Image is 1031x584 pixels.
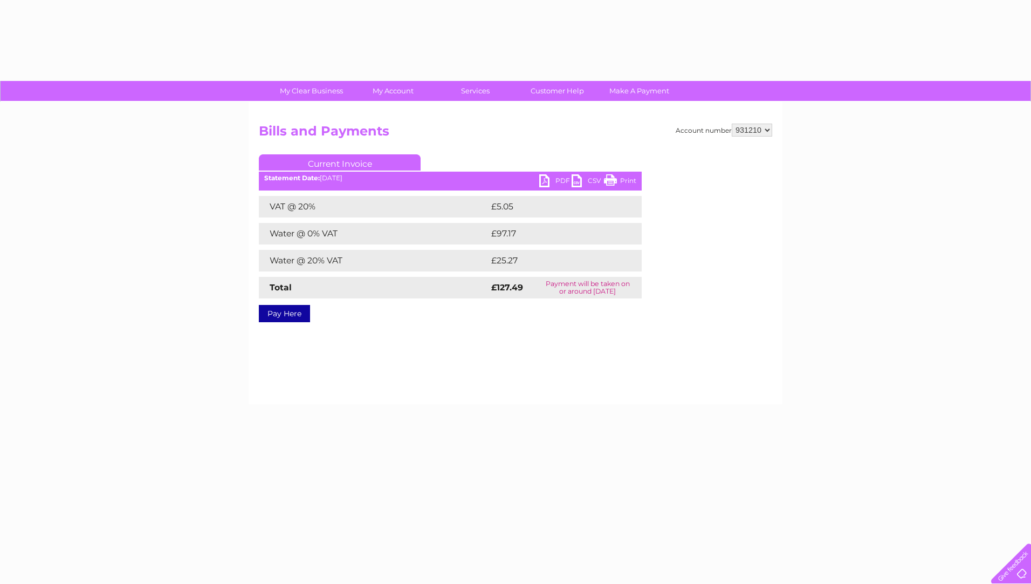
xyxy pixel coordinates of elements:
b: Statement Date: [264,174,320,182]
td: £25.27 [489,250,620,271]
a: Services [431,81,520,101]
a: Make A Payment [595,81,684,101]
a: Customer Help [513,81,602,101]
a: Print [604,174,636,190]
a: My Clear Business [267,81,356,101]
a: PDF [539,174,572,190]
td: £97.17 [489,223,618,245]
td: VAT @ 20% [259,196,489,218]
strong: Total [270,282,292,293]
a: My Account [349,81,438,101]
a: CSV [572,174,604,190]
div: Account number [676,124,772,137]
td: Water @ 0% VAT [259,223,489,245]
td: Payment will be taken on or around [DATE] [533,277,642,298]
a: Current Invoice [259,154,421,171]
strong: £127.49 [491,282,523,293]
td: £5.05 [489,196,616,218]
div: [DATE] [259,174,642,182]
a: Pay Here [259,305,310,322]
td: Water @ 20% VAT [259,250,489,271]
h2: Bills and Payments [259,124,772,144]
